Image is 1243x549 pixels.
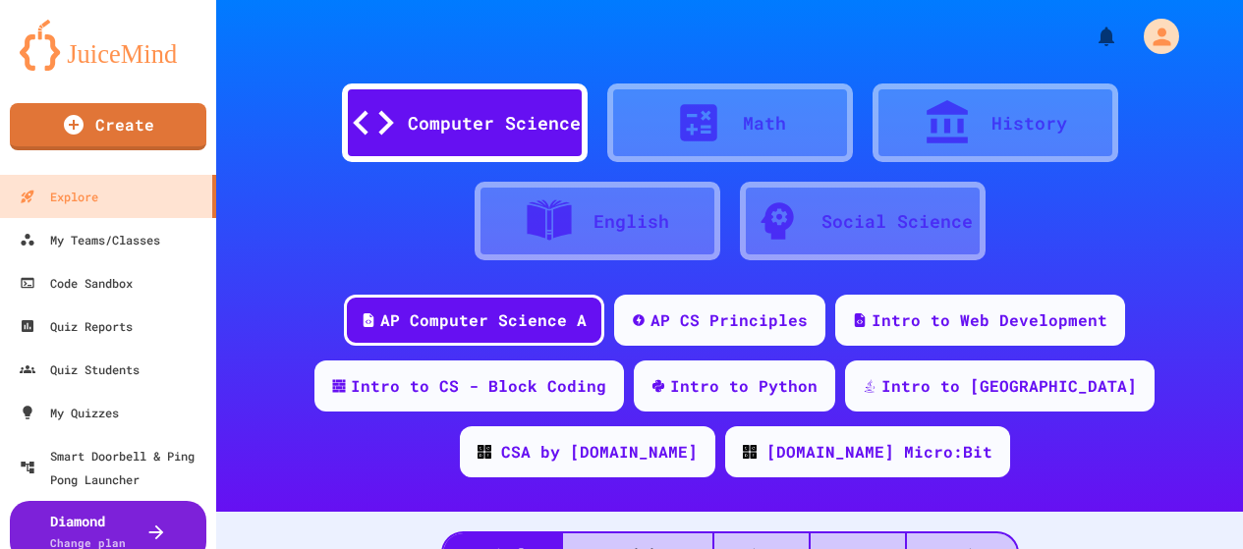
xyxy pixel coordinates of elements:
div: Quiz Students [20,357,140,381]
div: Intro to Python [670,374,818,398]
div: Intro to CS - Block Coding [351,374,606,398]
div: Intro to [GEOGRAPHIC_DATA] [881,374,1137,398]
img: logo-orange.svg [20,20,197,71]
div: My Quizzes [20,401,119,424]
div: My Teams/Classes [20,228,160,251]
div: English [593,208,669,235]
div: Intro to Web Development [872,308,1107,332]
div: Computer Science [408,110,581,137]
a: Create [10,103,206,150]
div: AP Computer Science A [380,308,587,332]
iframe: chat widget [1080,385,1223,468]
div: My Notifications [1058,20,1123,53]
div: Explore [20,185,98,208]
div: Smart Doorbell & Ping Pong Launcher [20,444,208,491]
div: [DOMAIN_NAME] Micro:Bit [766,440,992,464]
div: Social Science [821,208,973,235]
img: CODE_logo_RGB.png [743,445,757,459]
div: CSA by [DOMAIN_NAME] [501,440,698,464]
div: Math [743,110,786,137]
div: My Account [1123,14,1184,59]
div: Quiz Reports [20,314,133,338]
div: History [991,110,1067,137]
iframe: chat widget [1160,470,1223,529]
div: Code Sandbox [20,271,133,295]
img: CODE_logo_RGB.png [478,445,491,459]
div: AP CS Principles [650,308,808,332]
